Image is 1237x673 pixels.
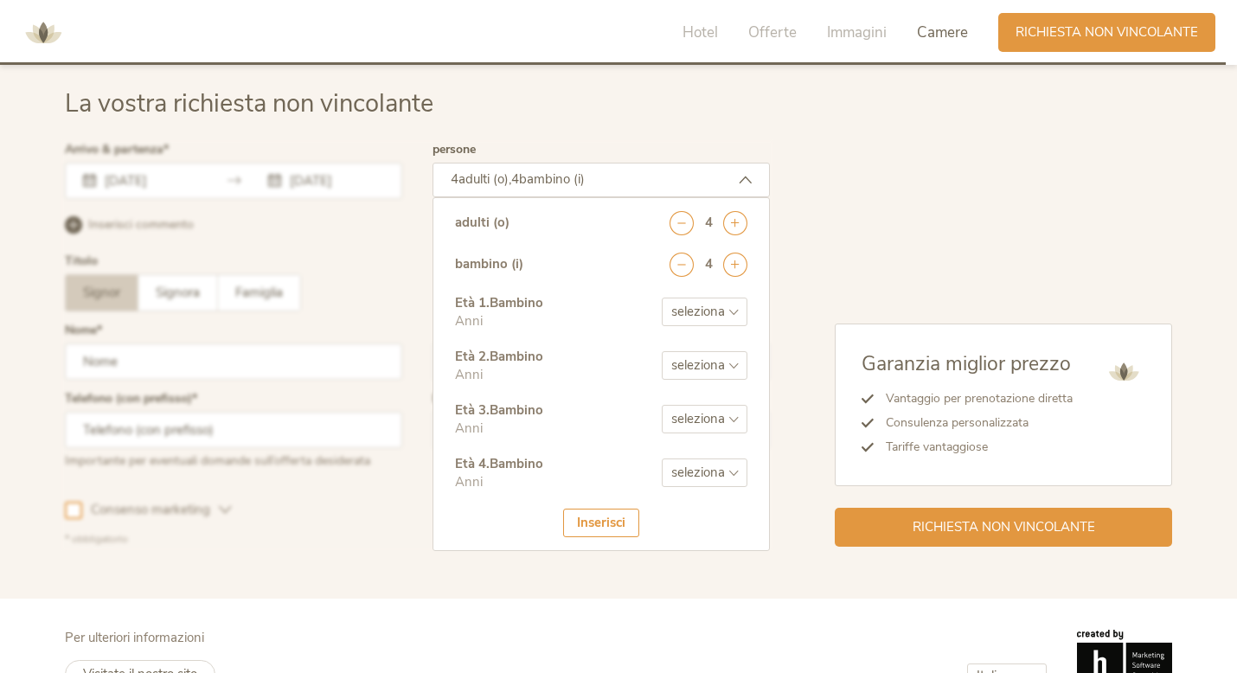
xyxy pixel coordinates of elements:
div: Età 2 . Bambino [455,348,543,366]
span: Hotel [683,22,718,42]
li: Consulenza personalizzata [874,411,1073,435]
div: Anni [455,312,543,330]
div: Età 1 . Bambino [455,294,543,312]
div: Anni [455,473,543,491]
div: adulti (o) [455,214,510,232]
span: 4 [511,170,519,188]
div: Età 3 . Bambino [455,401,543,420]
div: Anni [455,366,543,384]
div: Età 4 . Bambino [455,455,543,473]
span: Richiesta non vincolante [1016,23,1198,42]
span: Camere [917,22,968,42]
span: Garanzia miglior prezzo [862,350,1071,377]
span: bambino (i) [519,170,585,188]
img: AMONTI & LUNARIS Wellnessresort [17,7,69,59]
img: AMONTI & LUNARIS Wellnessresort [1102,350,1145,394]
span: adulti (o), [458,170,511,188]
li: Tariffe vantaggiose [874,435,1073,459]
div: bambino (i) [455,255,523,273]
span: Offerte [748,22,797,42]
div: 4 [705,255,713,273]
div: Inserisci [563,509,639,537]
span: Per ulteriori informazioni [65,629,204,646]
label: persone [433,144,476,156]
div: Anni [455,420,543,438]
span: Immagini [827,22,887,42]
span: La vostra richiesta non vincolante [65,87,433,120]
div: 4 [705,214,713,232]
span: Richiesta non vincolante [913,518,1095,536]
span: 4 [451,170,458,188]
a: AMONTI & LUNARIS Wellnessresort [17,26,69,38]
li: Vantaggio per prenotazione diretta [874,387,1073,411]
